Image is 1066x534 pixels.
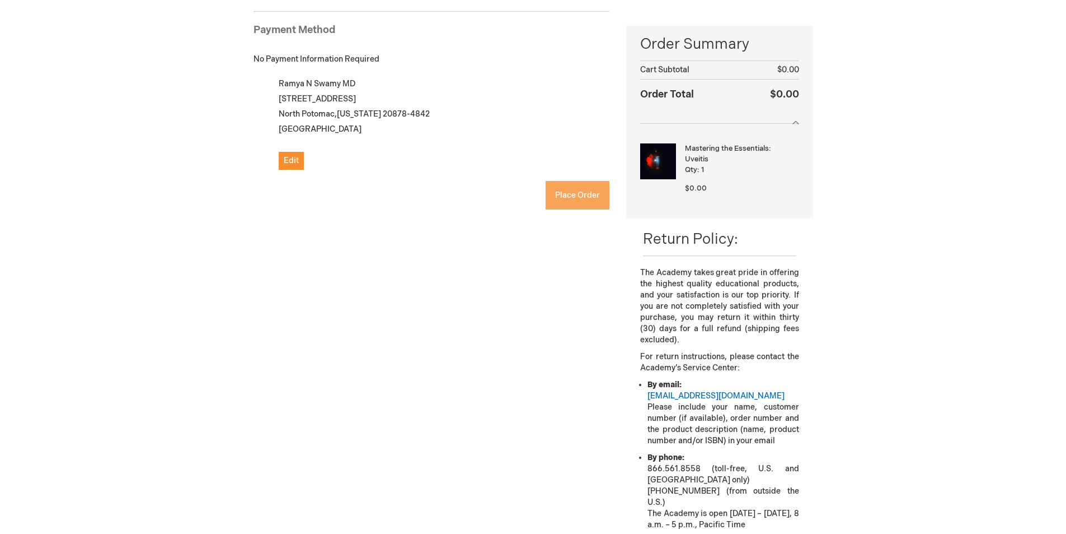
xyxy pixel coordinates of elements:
[640,61,746,79] th: Cart Subtotal
[647,379,799,447] li: Please include your name, customer number (if available), order number and the product descriptio...
[647,391,785,401] a: [EMAIL_ADDRESS][DOMAIN_NAME]
[685,165,697,174] span: Qty
[701,165,704,174] span: 1
[284,156,299,165] span: Edit
[647,452,799,531] li: 866.561.8558 (toll-free, U.S. and [GEOGRAPHIC_DATA] only) [PHONE_NUMBER] (from outside the U.S.) ...
[685,184,707,193] span: $0.00
[770,89,799,100] span: $0.00
[279,152,304,170] button: Edit
[253,54,379,64] span: No Payment Information Required
[640,267,799,346] p: The Academy takes great pride in offering the highest quality educational products, and your sati...
[647,380,682,389] strong: By email:
[555,191,600,200] span: Place Order
[253,194,424,238] iframe: reCAPTCHA
[643,231,738,248] span: Return Policy:
[640,34,799,61] span: Order Summary
[777,65,799,75] span: $0.00
[647,453,684,462] strong: By phone:
[640,351,799,374] p: For return instructions, please contact the Academy’s Service Center:
[253,23,610,43] div: Payment Method
[266,76,610,170] div: Ramya N Swamy MD [STREET_ADDRESS] North Potomac , 20878-4842 [GEOGRAPHIC_DATA]
[337,109,381,119] span: [US_STATE]
[685,143,796,164] strong: Mastering the Essentials: Uveitis
[640,86,694,102] strong: Order Total
[640,143,676,179] img: Mastering the Essentials: Uveitis
[546,181,609,210] button: Place Order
